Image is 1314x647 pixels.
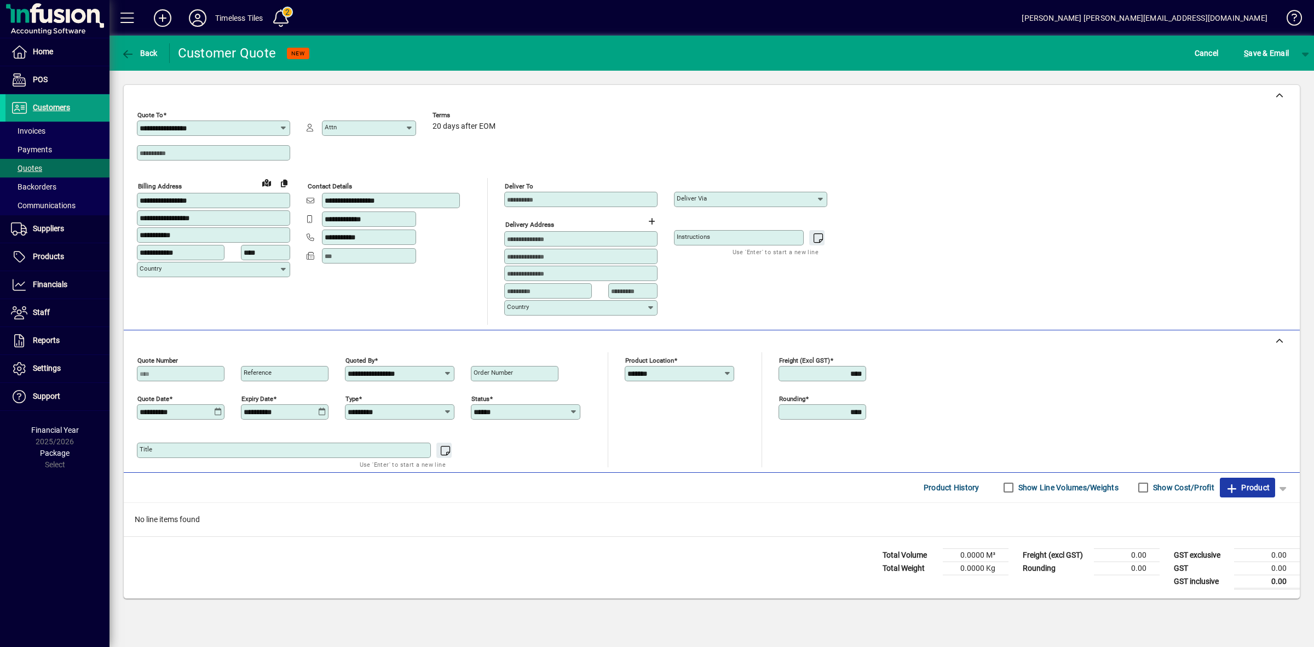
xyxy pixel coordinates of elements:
span: Home [33,47,53,56]
span: Payments [11,145,52,154]
span: 20 days after EOM [433,122,495,131]
td: 0.0000 Kg [943,562,1008,575]
span: Backorders [11,182,56,191]
a: View on map [258,174,275,191]
a: Quotes [5,159,109,178]
span: Financial Year [31,426,79,434]
span: Terms [433,112,498,119]
a: Support [5,383,109,410]
span: Invoices [11,127,45,135]
mat-label: Quote number [137,356,178,364]
a: Invoices [5,122,109,140]
td: Total Volume [877,548,943,562]
span: S [1244,49,1248,58]
span: ave & Email [1244,44,1289,62]
span: NEW [291,50,305,57]
button: Save & Email [1238,43,1294,63]
a: Communications [5,196,109,215]
button: Copy to Delivery address [275,174,293,192]
td: 0.0000 M³ [943,548,1008,562]
button: Back [118,43,160,63]
mat-label: Rounding [779,394,805,402]
label: Show Line Volumes/Weights [1016,482,1119,493]
a: Financials [5,271,109,299]
span: Product History [924,479,979,496]
span: POS [33,75,48,84]
a: Staff [5,299,109,327]
mat-label: Expiry date [241,394,273,402]
span: Settings [33,364,61,373]
button: Choose address [643,213,660,230]
mat-label: Instructions [677,233,710,241]
a: Payments [5,140,109,159]
div: [PERSON_NAME] [PERSON_NAME][EMAIL_ADDRESS][DOMAIN_NAME] [1022,9,1267,27]
td: GST [1168,562,1234,575]
td: Total Weight [877,562,943,575]
a: POS [5,66,109,94]
span: Financials [33,280,67,289]
mat-label: Attn [325,123,337,131]
td: GST inclusive [1168,575,1234,588]
mat-label: Order number [474,369,513,376]
div: Timeless Tiles [215,9,263,27]
mat-label: Quote To [137,111,163,119]
td: Freight (excl GST) [1017,548,1094,562]
td: 0.00 [1094,562,1160,575]
button: Product History [919,478,984,497]
span: Cancel [1195,44,1219,62]
td: 0.00 [1234,575,1300,588]
span: Package [40,449,70,457]
span: Reports [33,336,60,345]
mat-label: Country [140,265,162,272]
span: Quotes [11,164,42,173]
button: Add [145,8,180,28]
span: Support [33,392,60,400]
a: Settings [5,355,109,382]
td: 0.00 [1234,548,1300,562]
span: Customers [33,103,70,112]
mat-label: Title [140,445,152,453]
span: Product [1225,479,1270,496]
span: Back [121,49,158,58]
a: Knowledge Base [1278,2,1300,38]
mat-label: Product location [625,356,674,364]
td: Rounding [1017,562,1094,575]
span: Communications [11,201,76,210]
span: Suppliers [33,224,64,233]
mat-label: Freight (excl GST) [779,356,830,364]
mat-label: Status [471,394,489,402]
mat-label: Quote date [137,394,169,402]
mat-label: Deliver via [677,194,707,202]
div: Customer Quote [178,44,276,62]
mat-label: Quoted by [345,356,374,364]
td: 0.00 [1094,548,1160,562]
mat-label: Deliver To [505,182,533,190]
button: Cancel [1192,43,1221,63]
td: 0.00 [1234,562,1300,575]
a: Suppliers [5,215,109,243]
span: Products [33,252,64,261]
a: Reports [5,327,109,354]
mat-label: Type [345,394,359,402]
span: Staff [33,308,50,317]
button: Product [1220,478,1275,497]
mat-label: Country [507,303,529,311]
app-page-header-button: Back [109,43,170,63]
a: Home [5,38,109,66]
td: GST exclusive [1168,548,1234,562]
a: Products [5,243,109,271]
mat-hint: Use 'Enter' to start a new line [360,458,446,471]
a: Backorders [5,178,109,196]
mat-label: Reference [244,369,272,376]
mat-hint: Use 'Enter' to start a new line [733,245,819,258]
div: No line items found [124,503,1300,536]
label: Show Cost/Profit [1151,482,1214,493]
button: Profile [180,8,215,28]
